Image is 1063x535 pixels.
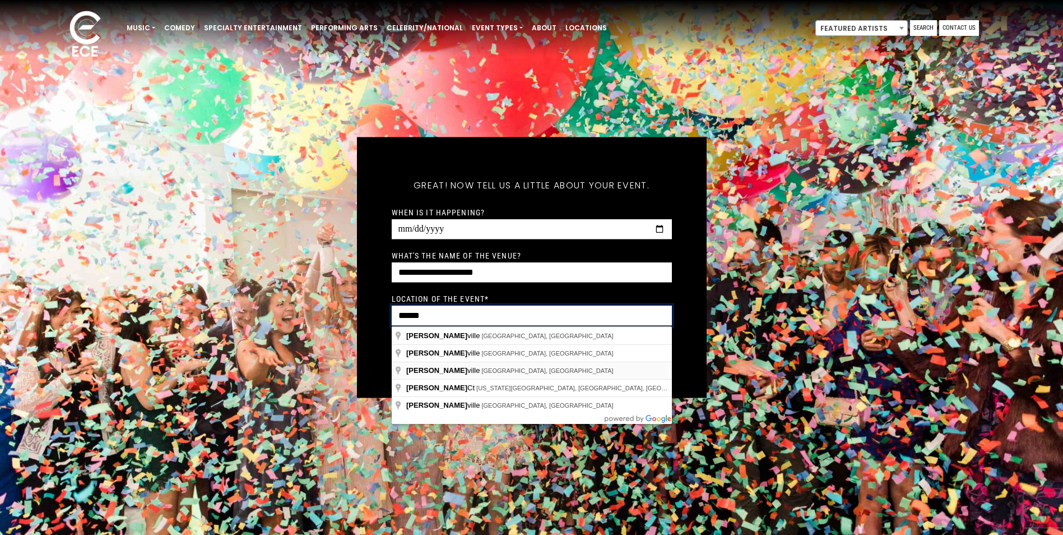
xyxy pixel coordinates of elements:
a: Performing Arts [307,19,382,38]
a: Contact Us [939,20,979,36]
span: [GEOGRAPHIC_DATA], [GEOGRAPHIC_DATA] [481,402,613,409]
span: ville [406,366,481,375]
a: Comedy [160,19,199,38]
span: [PERSON_NAME] [406,401,467,409]
a: About [527,19,561,38]
span: [US_STATE][GEOGRAPHIC_DATA], [GEOGRAPHIC_DATA], [GEOGRAPHIC_DATA] [476,385,710,391]
label: Location of the event [392,294,489,304]
a: Locations [561,19,611,38]
a: Music [122,19,160,38]
span: ville [406,331,481,340]
a: Search [910,20,937,36]
a: Celebrity/National [382,19,467,38]
span: [PERSON_NAME] [406,384,467,392]
span: ville [406,401,481,409]
span: Featured Artists [815,20,908,36]
span: Ct [406,384,476,392]
h5: Great! Now tell us a little about your event. [392,165,672,206]
label: What's the name of the venue? [392,251,521,261]
a: Event Types [467,19,527,38]
span: Featured Artists [816,21,907,36]
a: Specialty Entertainment [199,19,307,38]
span: ville [406,349,481,357]
label: When is it happening? [392,207,485,218]
span: [GEOGRAPHIC_DATA], [GEOGRAPHIC_DATA] [481,333,613,339]
span: [GEOGRAPHIC_DATA], [GEOGRAPHIC_DATA] [481,367,613,374]
span: [PERSON_NAME] [406,331,467,340]
img: ece_new_logo_whitev2-1.png [57,8,113,62]
span: [PERSON_NAME] [406,366,467,375]
span: [GEOGRAPHIC_DATA], [GEOGRAPHIC_DATA] [481,350,613,357]
span: [PERSON_NAME] [406,349,467,357]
